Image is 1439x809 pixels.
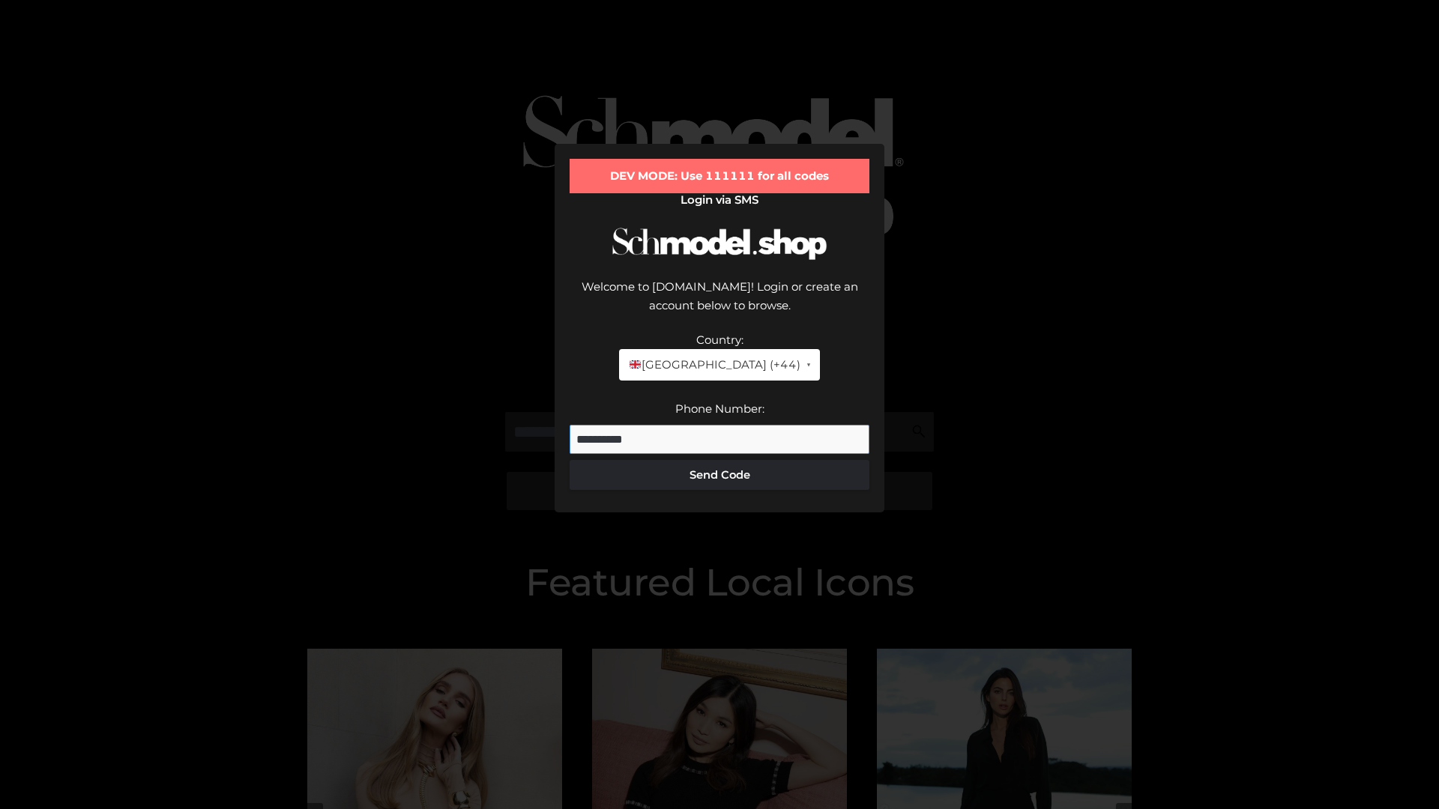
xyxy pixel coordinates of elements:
[570,277,869,330] div: Welcome to [DOMAIN_NAME]! Login or create an account below to browse.
[607,214,832,273] img: Schmodel Logo
[570,159,869,193] div: DEV MODE: Use 111111 for all codes
[570,193,869,207] h2: Login via SMS
[630,359,641,370] img: 🇬🇧
[675,402,764,416] label: Phone Number:
[628,355,800,375] span: [GEOGRAPHIC_DATA] (+44)
[696,333,743,347] label: Country:
[570,460,869,490] button: Send Code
